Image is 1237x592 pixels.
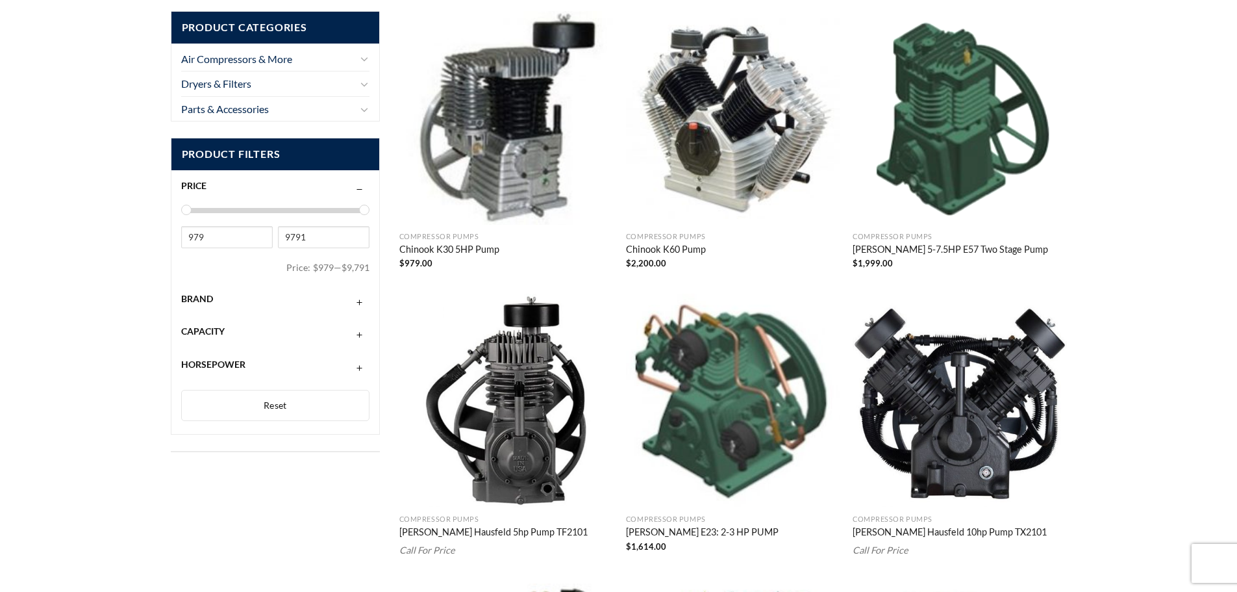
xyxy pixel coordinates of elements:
bdi: 979.00 [399,258,432,268]
bdi: 1,614.00 [626,541,666,552]
button: Reset [181,390,370,421]
span: $979 [313,262,334,273]
p: Compressor Pumps [853,515,1067,524]
span: Product Categories [171,12,380,44]
img: Chinook K30 5hp and K28 Compressor Pump [399,11,614,225]
button: Toggle [359,76,369,92]
a: Dryers & Filters [181,71,356,96]
input: Max price [278,226,369,248]
bdi: 2,200.00 [626,258,666,268]
a: [PERSON_NAME] 5-7.5HP E57 Two Stage Pump [853,244,1048,258]
em: Call For Price [853,545,908,556]
em: Call For Price [399,545,455,556]
a: [PERSON_NAME] Hausfeld 10hp Pump TX2101 [853,526,1047,541]
input: Min price [181,226,273,248]
p: Compressor Pumps [626,233,840,241]
span: Capacity [181,326,225,337]
img: Curtis E23: 2-3 HP PUMP [626,294,840,508]
p: Compressor Pumps [626,515,840,524]
button: Toggle [359,101,369,117]
img: Campbell Hausfeld TF2101 [399,294,614,508]
p: Compressor Pumps [853,233,1067,241]
span: Price [181,180,206,191]
span: Product Filters [171,138,380,170]
span: $ [626,541,631,552]
span: Reset [264,400,287,411]
button: Toggle [359,51,369,66]
p: Compressor Pumps [399,515,614,524]
a: Parts & Accessories [181,97,356,122]
span: $9,791 [342,262,369,273]
a: [PERSON_NAME] Hausfeld 5hp Pump TF2101 [399,526,588,541]
img: Campbell Hausfeld 10HP 2 Stage Compressor Pump [853,294,1067,508]
a: [PERSON_NAME] E23: 2-3 HP PUMP [626,526,779,541]
a: Chinook K30 5HP Pump [399,244,499,258]
span: — [334,262,342,273]
p: Compressor Pumps [399,233,614,241]
span: Price: [286,257,313,279]
img: curtis-e57-pump [853,11,1067,225]
a: Air Compressors & More [181,47,356,71]
span: $ [853,258,858,268]
bdi: 1,999.00 [853,258,893,268]
img: CHINOOK K60 10HP COMPRESSOR PUMP [626,11,840,225]
span: Brand [181,293,213,304]
a: Chinook K60 Pump [626,244,706,258]
span: $ [626,258,631,268]
span: $ [399,258,405,268]
span: Horsepower [181,359,245,370]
